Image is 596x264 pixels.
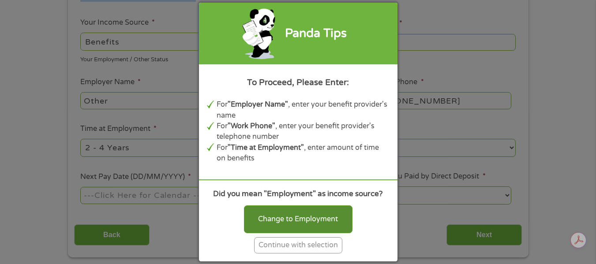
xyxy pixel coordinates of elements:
[207,76,390,89] div: To Proceed, Please Enter:
[285,25,347,43] div: Panda Tips
[207,188,390,200] div: Did you mean "Employment" as income source?
[228,100,288,109] b: "Employer Name"
[228,143,304,152] b: "Time at Employment"
[217,121,390,142] li: For , enter your benefit provider's telephone number
[228,122,275,130] b: "Work Phone"
[244,205,352,233] div: Change to Employment
[217,99,390,121] li: For , enter your benefit provider's name
[217,142,390,164] li: For , enter amount of time on benefits
[241,7,277,60] img: green-panda-phone.png
[254,237,342,253] div: Continue with selection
